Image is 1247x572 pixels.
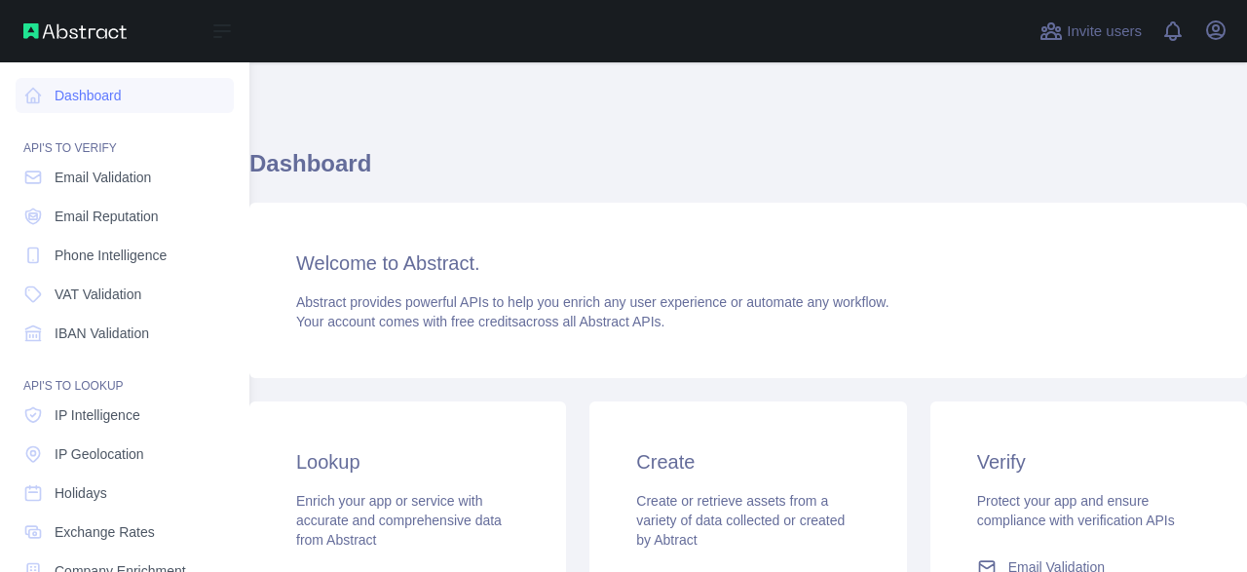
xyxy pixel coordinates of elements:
span: IP Intelligence [55,405,140,425]
a: Email Reputation [16,199,234,234]
span: Phone Intelligence [55,246,167,265]
h1: Dashboard [249,148,1247,195]
a: VAT Validation [16,277,234,312]
span: Email Validation [55,168,151,187]
img: Abstract API [23,23,127,39]
span: Enrich your app or service with accurate and comprehensive data from Abstract [296,493,502,548]
span: Abstract provides powerful APIs to help you enrich any user experience or automate any workflow. [296,294,889,310]
span: Protect your app and ensure compliance with verification APIs [977,493,1175,528]
a: IP Intelligence [16,398,234,433]
button: Invite users [1036,16,1146,47]
a: Dashboard [16,78,234,113]
a: Phone Intelligence [16,238,234,273]
span: Invite users [1067,20,1142,43]
h3: Lookup [296,448,519,476]
span: IP Geolocation [55,444,144,464]
span: Exchange Rates [55,522,155,542]
a: IBAN Validation [16,316,234,351]
span: Your account comes with across all Abstract APIs. [296,314,664,329]
a: IP Geolocation [16,437,234,472]
h3: Create [636,448,859,476]
span: IBAN Validation [55,324,149,343]
span: Email Reputation [55,207,159,226]
a: Holidays [16,476,234,511]
h3: Welcome to Abstract. [296,249,1200,277]
span: free credits [451,314,518,329]
a: Email Validation [16,160,234,195]
a: Exchange Rates [16,515,234,550]
span: VAT Validation [55,285,141,304]
span: Holidays [55,483,107,503]
span: Create or retrieve assets from a variety of data collected or created by Abtract [636,493,845,548]
div: API'S TO VERIFY [16,117,234,156]
h3: Verify [977,448,1200,476]
div: API'S TO LOOKUP [16,355,234,394]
